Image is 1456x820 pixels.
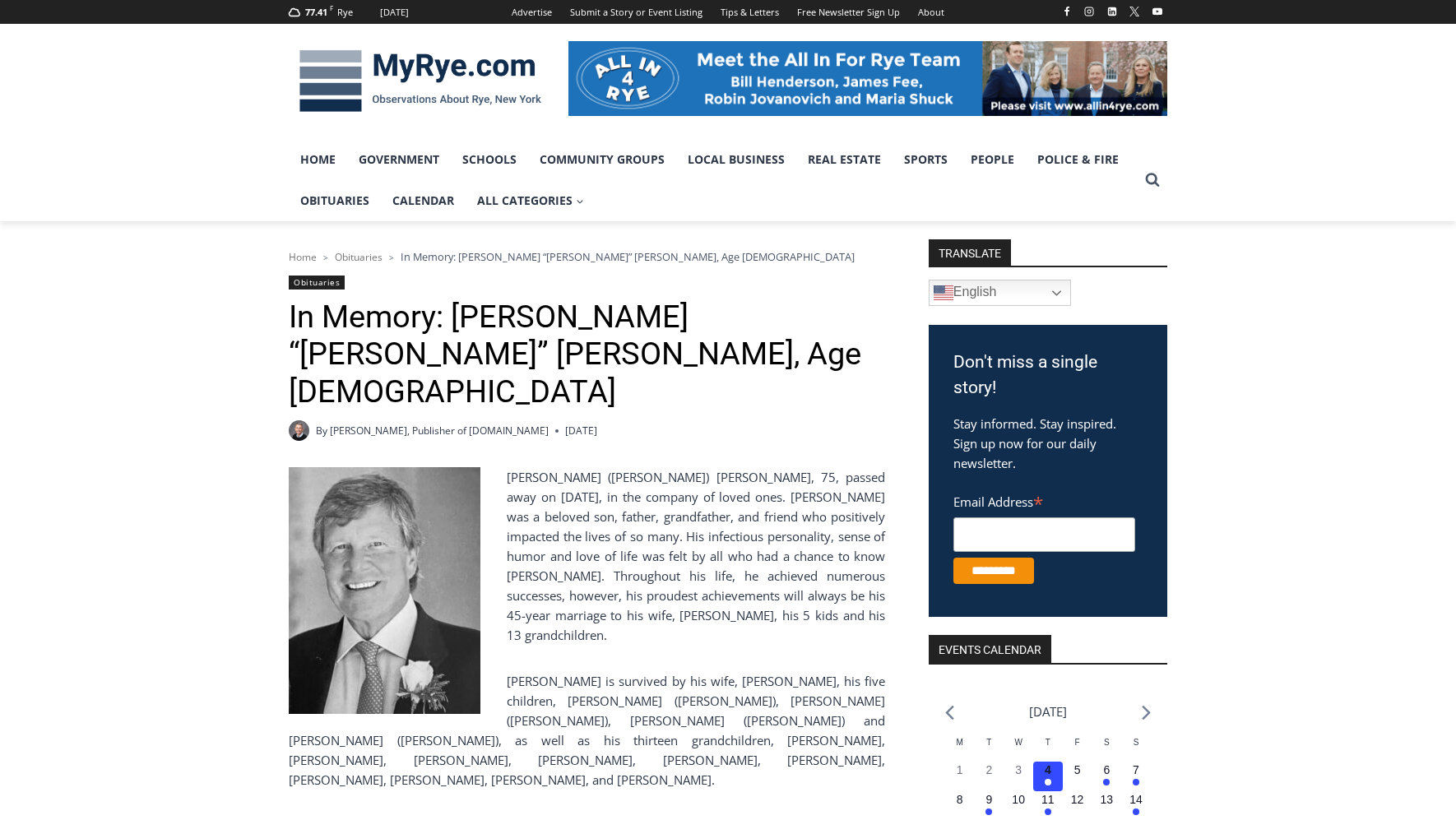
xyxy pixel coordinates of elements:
h2: Events Calendar [929,635,1051,663]
button: 6 Has events [1092,762,1121,791]
time: 14 [1129,793,1143,806]
a: Author image [289,420,309,441]
span: T [986,738,991,747]
span: S [1104,738,1110,747]
img: MyRye.com [289,39,552,124]
a: Instagram [1079,2,1099,21]
span: F [1075,738,1080,747]
em: Has events [1133,779,1139,785]
a: Community Groups [528,139,676,180]
p: Stay informed. Stay inspired. Sign up now for our daily newsletter. [953,414,1143,473]
span: F [330,3,333,12]
time: [DATE] [565,423,597,438]
img: Obituary - Frank Armstrong -Terry- Savage [289,467,480,714]
em: Has events [1045,808,1051,815]
p: [PERSON_NAME] ([PERSON_NAME]) [PERSON_NAME], 75, passed away on [DATE], in the company of loved o... [289,467,885,645]
span: 77.41 [305,6,327,18]
span: > [389,252,394,263]
div: Tuesday [975,736,1004,762]
nav: Breadcrumbs [289,248,885,265]
em: Has events [1103,779,1110,785]
a: Previous month [945,705,954,720]
strong: TRANSLATE [929,239,1011,266]
a: Facebook [1057,2,1077,21]
div: Wednesday [1004,736,1033,762]
p: [PERSON_NAME] is survived by his wife, [PERSON_NAME], his five children, [PERSON_NAME] ([PERSON_N... [289,671,885,790]
a: Calendar [381,180,466,221]
button: 4 Has events [1033,762,1063,791]
button: 5 [1063,762,1092,791]
img: All in for Rye [568,41,1167,115]
div: Monday [945,736,975,762]
a: Government [347,139,451,180]
div: Friday [1063,736,1092,762]
div: Sunday [1121,736,1151,762]
a: Linkedin [1102,2,1122,21]
img: en [934,283,953,303]
time: 8 [957,793,963,806]
em: Has events [985,808,992,815]
nav: Primary Navigation [289,139,1138,222]
a: Real Estate [796,139,893,180]
span: All Categories [477,192,584,210]
div: Rye [337,5,353,20]
a: Schools [451,139,528,180]
span: S [1134,738,1139,747]
time: 1 [957,763,963,776]
label: Email Address [953,485,1135,515]
time: 13 [1101,793,1114,806]
a: X [1124,2,1144,21]
em: Has events [1045,779,1051,785]
div: [DATE] [380,5,409,20]
span: T [1046,738,1050,747]
a: Obituaries [289,180,381,221]
time: 6 [1103,763,1110,776]
span: By [316,423,327,438]
time: 4 [1045,763,1051,776]
button: 3 [1004,762,1033,791]
time: 5 [1074,763,1081,776]
a: Next month [1142,705,1151,720]
a: English [929,280,1071,306]
h1: In Memory: [PERSON_NAME] “[PERSON_NAME]” [PERSON_NAME], Age [DEMOGRAPHIC_DATA] [289,299,885,411]
span: In Memory: [PERSON_NAME] “[PERSON_NAME]” [PERSON_NAME], Age [DEMOGRAPHIC_DATA] [401,249,855,264]
button: View Search Form [1138,165,1167,195]
a: Home [289,139,347,180]
a: Obituaries [335,250,383,264]
button: 2 [975,762,1004,791]
a: All Categories [466,180,596,221]
h3: Don't miss a single story! [953,350,1143,401]
a: Obituaries [289,276,345,290]
em: Has events [1133,808,1139,815]
button: 1 [945,762,975,791]
div: Thursday [1033,736,1063,762]
time: 2 [986,763,993,776]
time: 12 [1071,793,1084,806]
span: W [1014,738,1022,747]
div: Saturday [1092,736,1121,762]
a: YouTube [1148,2,1167,21]
time: 9 [986,793,993,806]
li: [DATE] [1029,701,1067,723]
span: > [323,252,328,263]
a: Home [289,250,317,264]
button: 7 Has events [1121,762,1151,791]
a: Sports [893,139,959,180]
time: 10 [1012,793,1025,806]
time: 3 [1015,763,1022,776]
time: 7 [1133,763,1139,776]
a: Police & Fire [1026,139,1130,180]
a: People [959,139,1026,180]
a: [PERSON_NAME], Publisher of [DOMAIN_NAME] [330,424,549,438]
time: 11 [1041,793,1055,806]
span: M [957,738,963,747]
a: Local Business [676,139,796,180]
